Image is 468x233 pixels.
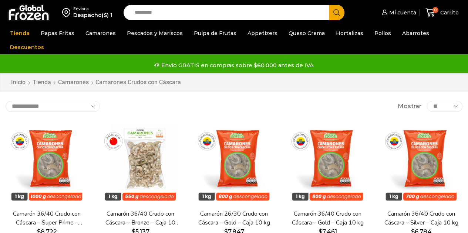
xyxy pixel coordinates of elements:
[32,78,51,87] a: Tienda
[73,6,112,11] div: Enviar a
[6,101,100,112] select: Pedido de la tienda
[380,5,416,20] a: Mi cuenta
[432,7,438,13] span: 0
[190,26,240,40] a: Pulpa de Frutas
[197,210,271,227] a: Camarón 26/30 Crudo con Cáscara – Gold – Caja 10 kg
[6,40,48,54] a: Descuentos
[384,210,458,227] a: Camarón 36/40 Crudo con Cáscara – Silver – Caja 10 kg
[123,26,186,40] a: Pescados y Mariscos
[332,26,367,40] a: Hortalizas
[82,26,119,40] a: Camarones
[62,6,73,19] img: address-field-icon.svg
[10,210,84,227] a: Camarón 36/40 Crudo con Cáscara – Super Prime – Caja 10 kg
[329,5,344,20] button: Search button
[290,210,365,227] a: Camarón 36/40 Crudo con Cáscara – Gold – Caja 10 kg
[6,26,33,40] a: Tienda
[398,26,433,40] a: Abarrotes
[424,4,461,21] a: 0 Carrito
[103,210,178,227] a: Camarón 36/40 Crudo con Cáscara – Bronze – Caja 10 kg
[285,26,329,40] a: Queso Crema
[11,78,26,87] a: Inicio
[244,26,281,40] a: Appetizers
[371,26,395,40] a: Pollos
[387,9,416,16] span: Mi cuenta
[398,102,421,111] span: Mostrar
[73,11,112,19] div: Despacho(S) 1
[58,78,89,87] a: Camarones
[11,78,181,87] nav: Breadcrumb
[95,79,181,86] h1: Camarones Crudos con Cáscara
[438,9,459,16] span: Carrito
[37,26,78,40] a: Papas Fritas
